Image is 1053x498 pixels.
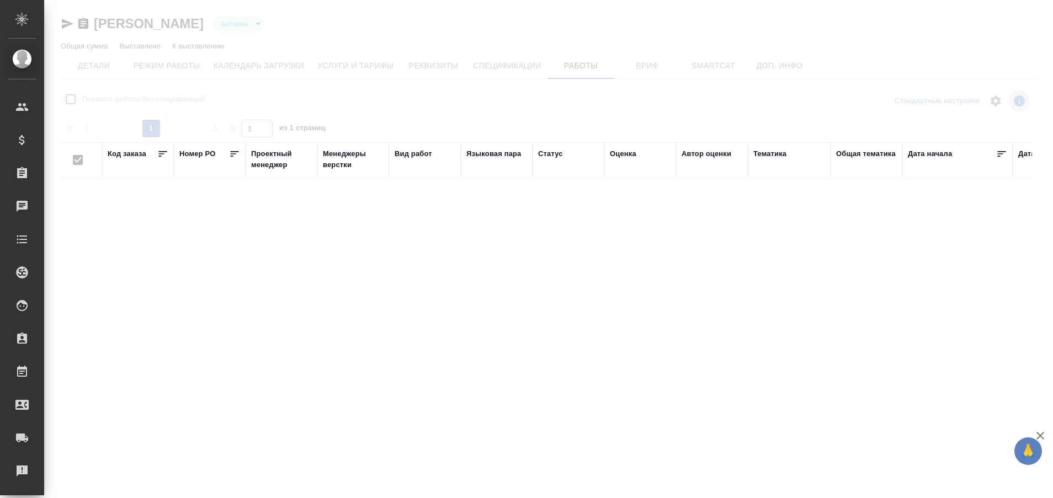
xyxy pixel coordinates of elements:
[251,148,312,170] div: Проектный менеджер
[1019,440,1038,463] span: 🙏
[682,148,731,159] div: Автор оценки
[836,148,896,159] div: Общая тематика
[466,148,522,159] div: Языковая пара
[179,148,215,159] div: Номер PO
[395,148,432,159] div: Вид работ
[108,148,146,159] div: Код заказа
[610,148,636,159] div: Оценка
[323,148,384,170] div: Менеджеры верстки
[753,148,786,159] div: Тематика
[538,148,563,159] div: Статус
[908,148,952,159] div: Дата начала
[1014,437,1042,465] button: 🙏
